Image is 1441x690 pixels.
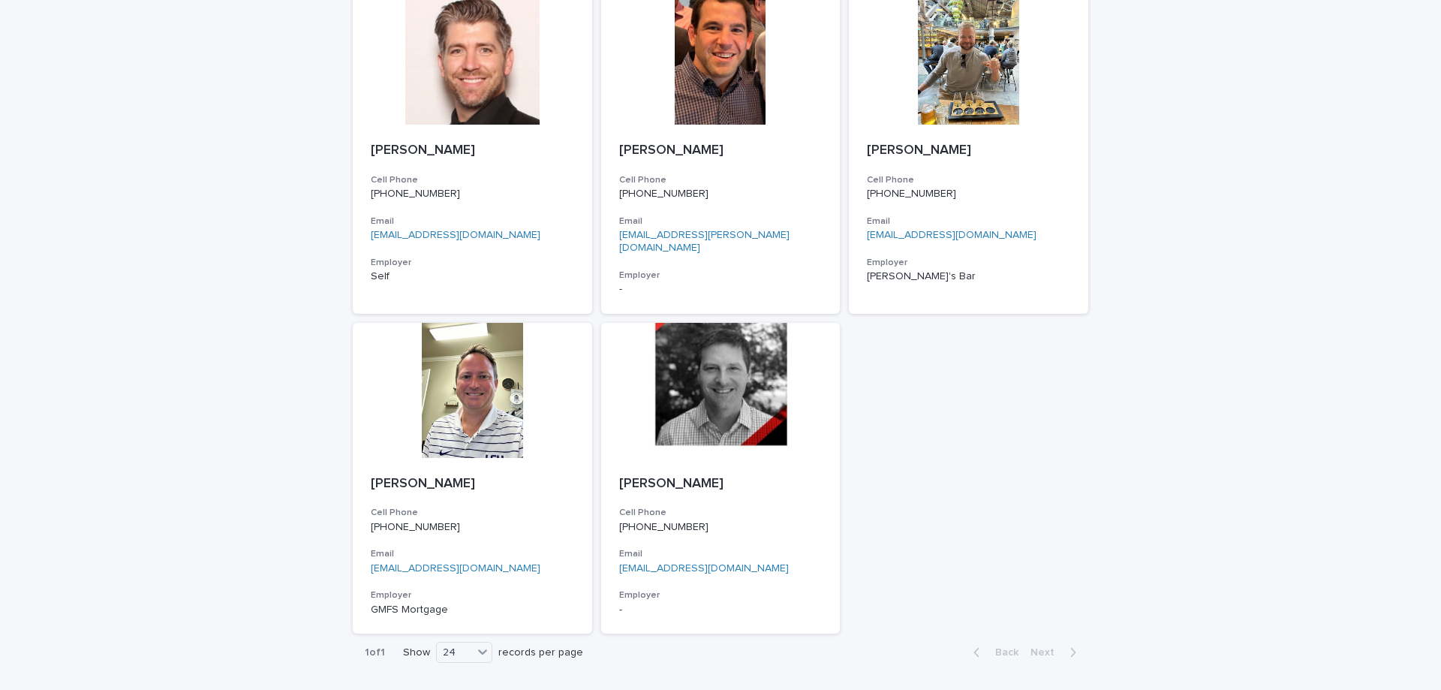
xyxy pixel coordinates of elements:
p: [PERSON_NAME] [371,476,574,493]
a: [EMAIL_ADDRESS][DOMAIN_NAME] [371,230,540,240]
p: [PERSON_NAME] [619,143,823,159]
a: [PHONE_NUMBER] [619,522,708,532]
span: Back [986,647,1018,658]
p: [PERSON_NAME]'s Bar [867,270,1070,283]
h3: Email [619,548,823,560]
a: [PERSON_NAME]Cell Phone[PHONE_NUMBER]Email[EMAIL_ADDRESS][DOMAIN_NAME]EmployerGMFS Mortgage [353,323,592,634]
a: [EMAIL_ADDRESS][DOMAIN_NAME] [619,563,789,574]
h3: Cell Phone [371,174,574,186]
h3: Employer [619,589,823,601]
h3: Employer [867,257,1070,269]
h3: Email [867,215,1070,227]
h3: Employer [371,589,574,601]
span: Next [1030,647,1063,658]
a: [PHONE_NUMBER] [371,188,460,199]
button: Back [961,646,1024,659]
a: [PHONE_NUMBER] [867,188,956,199]
a: [EMAIL_ADDRESS][DOMAIN_NAME] [867,230,1036,240]
h3: Employer [619,270,823,282]
h3: Employer [371,257,574,269]
h3: Cell Phone [371,507,574,519]
button: Next [1024,646,1088,659]
a: [PHONE_NUMBER] [619,188,708,199]
p: Show [403,646,430,659]
p: [PERSON_NAME] [867,143,1070,159]
h3: Email [371,215,574,227]
h3: Email [619,215,823,227]
p: GMFS Mortgage [371,604,574,616]
a: [PERSON_NAME]Cell Phone[PHONE_NUMBER]Email[EMAIL_ADDRESS][DOMAIN_NAME]Employer- [601,323,841,634]
h3: Cell Phone [619,507,823,519]
h3: Email [371,548,574,560]
p: - [619,604,823,616]
div: 24 [437,645,473,661]
p: - [619,283,823,296]
p: Self [371,270,574,283]
a: [PHONE_NUMBER] [371,522,460,532]
h3: Cell Phone [619,174,823,186]
p: [PERSON_NAME] [371,143,574,159]
h3: Cell Phone [867,174,1070,186]
a: [EMAIL_ADDRESS][PERSON_NAME][DOMAIN_NAME] [619,230,790,253]
p: records per page [498,646,583,659]
p: 1 of 1 [353,634,397,671]
a: [EMAIL_ADDRESS][DOMAIN_NAME] [371,563,540,574]
p: [PERSON_NAME] [619,476,823,493]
